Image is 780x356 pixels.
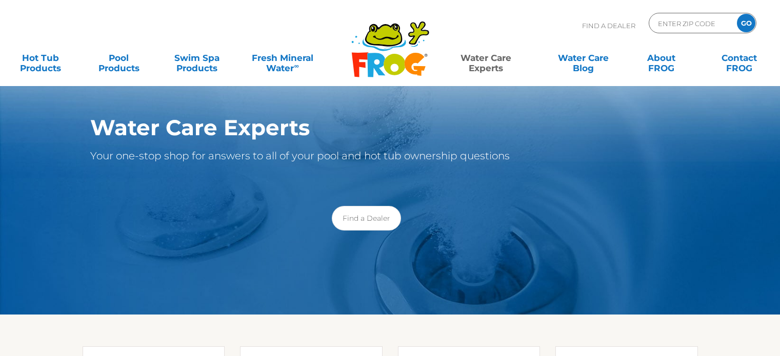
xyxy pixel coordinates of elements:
[582,13,635,38] p: Find A Dealer
[657,16,726,31] input: Zip Code Form
[90,148,643,164] p: Your one-stop shop for answers to all of your pool and hot tub ownership questions
[10,48,71,68] a: Hot TubProducts
[245,48,321,68] a: Fresh MineralWater∞
[631,48,691,68] a: AboutFROG
[88,48,149,68] a: PoolProducts
[90,115,643,140] h1: Water Care Experts
[332,206,401,231] a: Find a Dealer
[294,62,298,70] sup: ∞
[436,48,535,68] a: Water CareExperts
[167,48,227,68] a: Swim SpaProducts
[553,48,613,68] a: Water CareBlog
[709,48,770,68] a: ContactFROG
[737,14,755,32] input: GO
